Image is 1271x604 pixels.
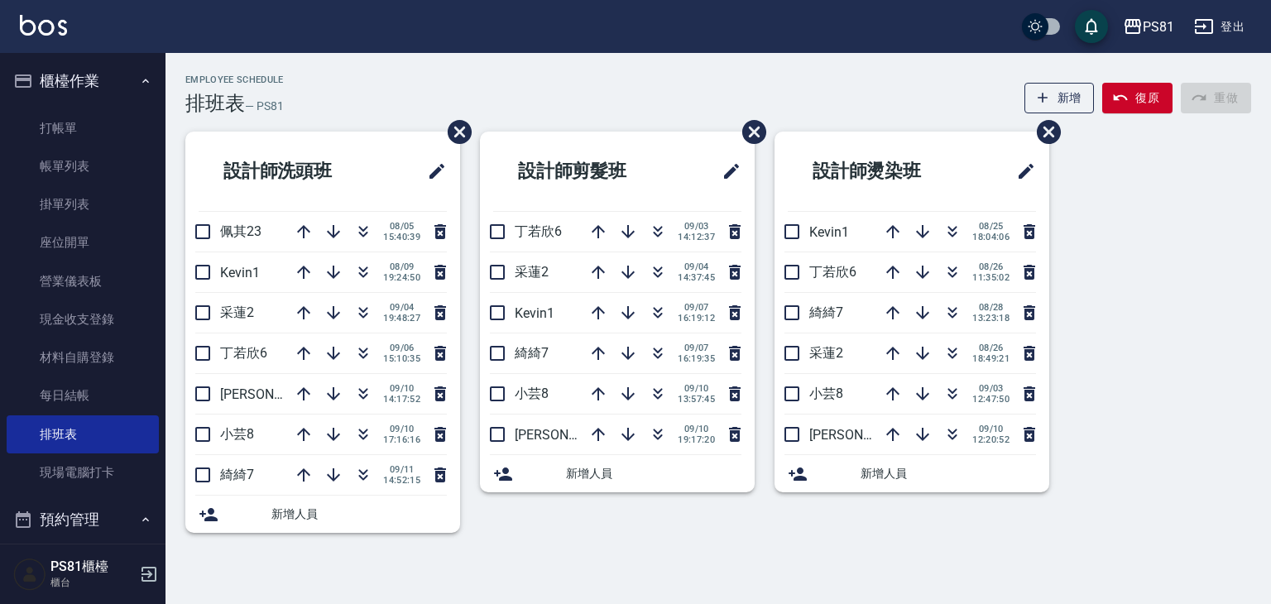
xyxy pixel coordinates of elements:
[515,427,621,443] span: [PERSON_NAME]3
[383,232,420,242] span: 15:40:39
[383,475,420,486] span: 14:52:15
[515,386,549,401] span: 小芸8
[383,302,420,313] span: 09/04
[678,313,715,324] span: 16:19:12
[678,394,715,405] span: 13:57:45
[678,232,715,242] span: 14:12:37
[678,261,715,272] span: 09/04
[712,151,741,191] span: 修改班表的標題
[383,383,420,394] span: 09/10
[7,453,159,491] a: 現場電腦打卡
[809,386,843,401] span: 小芸8
[480,455,755,492] div: 新增人員
[185,496,460,533] div: 新增人員
[383,313,420,324] span: 19:48:27
[383,221,420,232] span: 08/05
[383,353,420,364] span: 15:10:35
[1075,10,1108,43] button: save
[515,264,549,280] span: 采蓮2
[972,434,1010,445] span: 12:20:52
[972,383,1010,394] span: 09/03
[383,464,420,475] span: 09/11
[7,338,159,376] a: 材料自購登錄
[185,92,245,115] h3: 排班表
[730,108,769,156] span: 刪除班表
[7,498,159,541] button: 預約管理
[383,434,420,445] span: 17:16:16
[1006,151,1036,191] span: 修改班表的標題
[220,265,260,280] span: Kevin1
[7,262,159,300] a: 營業儀表板
[678,383,715,394] span: 09/10
[185,74,284,85] h2: Employee Schedule
[271,506,447,523] span: 新增人員
[7,223,159,261] a: 座位開單
[678,302,715,313] span: 09/07
[809,224,849,240] span: Kevin1
[220,223,261,239] span: 佩其23
[493,141,681,201] h2: 設計師剪髮班
[972,394,1010,405] span: 12:47:50
[775,455,1049,492] div: 新增人員
[809,345,843,361] span: 采蓮2
[383,343,420,353] span: 09/06
[220,467,254,482] span: 綺綺7
[1143,17,1174,37] div: PS81
[7,185,159,223] a: 掛單列表
[7,147,159,185] a: 帳單列表
[1116,10,1181,44] button: PS81
[972,343,1010,353] span: 08/26
[50,575,135,590] p: 櫃台
[809,427,916,443] span: [PERSON_NAME]3
[20,15,67,36] img: Logo
[678,343,715,353] span: 09/07
[7,415,159,453] a: 排班表
[972,302,1010,313] span: 08/28
[1187,12,1251,42] button: 登出
[972,232,1010,242] span: 18:04:06
[678,272,715,283] span: 14:37:45
[7,109,159,147] a: 打帳單
[678,353,715,364] span: 16:19:35
[220,426,254,442] span: 小芸8
[7,376,159,415] a: 每日結帳
[383,424,420,434] span: 09/10
[7,300,159,338] a: 現金收支登錄
[417,151,447,191] span: 修改班表的標題
[220,345,267,361] span: 丁若欣6
[861,465,1036,482] span: 新增人員
[515,223,562,239] span: 丁若欣6
[435,108,474,156] span: 刪除班表
[788,141,976,201] h2: 設計師燙染班
[972,221,1010,232] span: 08/25
[199,141,386,201] h2: 設計師洗頭班
[809,264,856,280] span: 丁若欣6
[515,305,554,321] span: Kevin1
[972,424,1010,434] span: 09/10
[383,394,420,405] span: 14:17:52
[678,221,715,232] span: 09/03
[972,353,1010,364] span: 18:49:21
[50,558,135,575] h5: PS81櫃檯
[245,98,284,115] h6: — PS81
[383,272,420,283] span: 19:24:50
[972,261,1010,272] span: 08/26
[566,465,741,482] span: 新增人員
[1024,108,1063,156] span: 刪除班表
[7,60,159,103] button: 櫃檯作業
[678,424,715,434] span: 09/10
[515,345,549,361] span: 綺綺7
[1102,83,1173,113] button: 復原
[1024,83,1095,113] button: 新增
[809,304,843,320] span: 綺綺7
[220,304,254,320] span: 采蓮2
[972,313,1010,324] span: 13:23:18
[13,558,46,591] img: Person
[678,434,715,445] span: 19:17:20
[972,272,1010,283] span: 11:35:02
[220,386,327,402] span: [PERSON_NAME]3
[383,261,420,272] span: 08/09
